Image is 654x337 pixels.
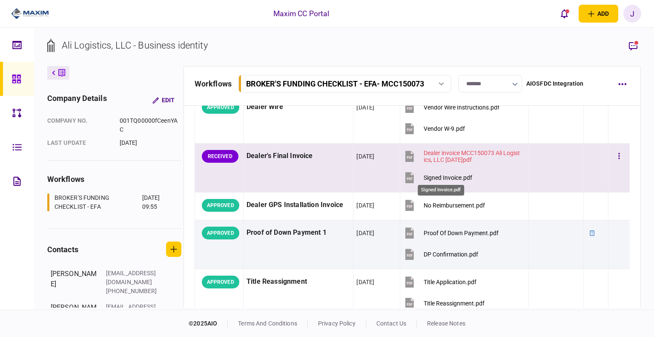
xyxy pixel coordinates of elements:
div: company no. [47,116,111,134]
button: BROKER'S FUNDING CHECKLIST - EFA- MCC150073 [238,75,451,92]
button: open adding identity options [579,5,618,23]
button: No Reimbursement.pdf [403,196,485,215]
div: [DATE] [356,229,374,237]
div: BROKER'S FUNDING CHECKLIST - EFA [54,193,140,211]
div: Title Reassignment [247,272,350,291]
div: 001TQ00000fCeenYAC [120,116,181,134]
button: Dealer invoice MCC150073 Ali Logistics, LLC 2025.09.19.pdf [403,147,521,166]
div: RECEIVED [202,150,238,163]
div: APPROVED [202,276,239,288]
div: Signed Invoice.pdf [418,185,464,196]
div: [DATE] [120,138,181,147]
a: terms and conditions [238,320,297,327]
div: workflows [47,173,181,185]
div: Proof Of Down Payment.pdf [424,230,499,236]
div: Vendor W-9.pdf [424,125,465,132]
div: BROKER'S FUNDING CHECKLIST - EFA - MCC150073 [246,79,424,88]
div: AIOSFDC Integration [526,79,584,88]
div: Dealer invoice MCC150073 Ali Logistics, LLC 2025.09.19.pdf [424,150,521,163]
a: contact us [376,320,406,327]
button: Title Reassignment.pdf [403,294,485,313]
div: [EMAIL_ADDRESS][DOMAIN_NAME] [106,302,161,320]
div: Dealer's Final Invoice [247,147,350,166]
div: Proof of Down Payment 1 [247,223,350,242]
div: [DATE] [356,152,374,161]
div: workflows [195,78,232,89]
div: [DATE] [356,103,374,112]
div: APPROVED [202,199,239,212]
div: company details [47,92,107,108]
div: Dealer Wire [247,98,350,117]
a: BROKER'S FUNDING CHECKLIST - EFA[DATE] 09:55 [47,193,171,211]
div: APPROVED [202,101,239,114]
div: Vendor Wire Instructions.pdf [424,104,499,111]
div: [DATE] [356,278,374,286]
div: [PERSON_NAME] [51,302,98,329]
div: Title Application.pdf [424,279,476,285]
a: release notes [427,320,465,327]
button: open notifications list [556,5,574,23]
div: Maxim CC Portal [273,8,330,19]
button: J [623,5,641,23]
div: Title Reassignment.pdf [424,300,485,307]
div: APPROVED [202,227,239,239]
div: contacts [47,244,78,255]
button: Vendor Wire Instructions.pdf [403,98,499,117]
div: No Reimbursement.pdf [424,202,485,209]
button: Vendor W-9.pdf [403,119,465,138]
div: © 2025 AIO [189,319,228,328]
div: [PHONE_NUMBER] [106,287,161,296]
div: [DATE] 09:55 [142,193,171,211]
img: client company logo [11,7,49,20]
div: Dealer GPS Installation Invoice [247,196,350,215]
button: Title Application.pdf [403,272,476,291]
a: privacy policy [318,320,356,327]
button: Proof Of Down Payment.pdf [403,223,499,242]
div: DP Confirmation.pdf [424,251,478,258]
div: Signed Invoice.pdf [424,174,472,181]
div: [EMAIL_ADDRESS][DOMAIN_NAME] [106,269,161,287]
button: Signed Invoice.pdf [403,168,472,187]
div: last update [47,138,111,147]
div: [PERSON_NAME] [51,269,98,296]
div: [DATE] [356,201,374,210]
button: Edit [146,92,181,108]
button: DP Confirmation.pdf [403,245,478,264]
div: Ali Logistics, LLC - Business identity [62,38,208,52]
